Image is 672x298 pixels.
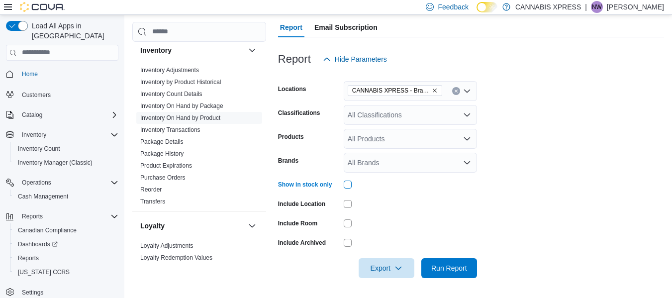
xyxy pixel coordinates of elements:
h3: Report [278,53,311,65]
label: Include Archived [278,239,326,247]
a: Product Expirations [140,162,192,169]
span: Product Expirations [140,162,192,170]
a: Inventory On Hand by Package [140,102,223,109]
span: Washington CCRS [14,266,118,278]
span: Feedback [438,2,468,12]
button: Loyalty [246,220,258,232]
span: CANNABIS XPRESS - Brampton (Veterans Drive) [352,86,430,96]
span: Run Report [431,263,467,273]
span: Inventory Manager (Classic) [14,157,118,169]
button: Inventory Count [10,142,122,156]
button: Reports [2,209,122,223]
span: Dashboards [14,238,118,250]
button: [US_STATE] CCRS [10,265,122,279]
a: Purchase Orders [140,174,186,181]
div: Inventory [132,64,266,211]
span: Hide Parameters [335,54,387,64]
a: Customers [18,89,55,101]
div: Loyalty [132,240,266,268]
a: Reports [14,252,43,264]
button: Clear input [452,87,460,95]
p: [PERSON_NAME] [607,1,664,13]
a: Reorder [140,186,162,193]
span: Cash Management [14,191,118,202]
a: Loyalty Adjustments [140,242,193,249]
span: Inventory On Hand by Package [140,102,223,110]
span: Operations [22,179,51,187]
label: Show in stock only [278,181,332,189]
span: Settings [22,289,43,297]
button: Open list of options [463,111,471,119]
span: Email Subscription [314,17,378,37]
label: Classifications [278,109,320,117]
span: [US_STATE] CCRS [18,268,70,276]
h3: Inventory [140,45,172,55]
a: Inventory Count Details [140,91,202,98]
span: Reports [22,212,43,220]
span: Customers [22,91,51,99]
button: Inventory [18,129,50,141]
p: CANNABIS XPRESS [515,1,581,13]
button: Inventory Manager (Classic) [10,156,122,170]
button: Open list of options [463,135,471,143]
span: Canadian Compliance [18,226,77,234]
a: Package History [140,150,184,157]
span: Home [22,70,38,78]
span: Catalog [22,111,42,119]
span: Transfers [140,198,165,205]
span: Reports [14,252,118,264]
span: Inventory Count [18,145,60,153]
span: Canadian Compliance [14,224,118,236]
a: Loyalty Redemption Values [140,254,212,261]
button: Loyalty [140,221,244,231]
p: | [585,1,587,13]
a: Home [18,68,42,80]
span: Inventory [22,131,46,139]
span: CANNABIS XPRESS - Brampton (Veterans Drive) [348,85,442,96]
span: Inventory On Hand by Product [140,114,220,122]
button: Reports [10,251,122,265]
a: [US_STATE] CCRS [14,266,74,278]
button: Open list of options [463,87,471,95]
button: Reports [18,210,47,222]
span: Report [280,17,302,37]
button: Open list of options [463,159,471,167]
span: NW [592,1,602,13]
a: Inventory by Product Historical [140,79,221,86]
span: Catalog [18,109,118,121]
span: Reports [18,254,39,262]
span: Purchase Orders [140,174,186,182]
span: Load All Apps in [GEOGRAPHIC_DATA] [28,21,118,41]
img: Cova [20,2,65,12]
a: Dashboards [10,237,122,251]
span: Loyalty Adjustments [140,242,193,250]
label: Include Room [278,219,317,227]
span: Inventory by Product Historical [140,78,221,86]
span: Dark Mode [477,12,477,13]
button: Catalog [18,109,46,121]
button: Run Report [421,258,477,278]
button: Inventory [2,128,122,142]
span: Reports [18,210,118,222]
a: Package Details [140,138,184,145]
span: Package Details [140,138,184,146]
span: Reorder [140,186,162,194]
button: Export [359,258,414,278]
span: Inventory Count Details [140,90,202,98]
button: Inventory [140,45,244,55]
button: Cash Management [10,190,122,203]
div: Nathan Wilson [591,1,603,13]
input: Dark Mode [477,2,497,12]
button: Hide Parameters [319,49,391,69]
span: Inventory [18,129,118,141]
button: Remove CANNABIS XPRESS - Brampton (Veterans Drive) from selection in this group [432,88,438,94]
span: Export [365,258,408,278]
button: Inventory [246,44,258,56]
label: Include Location [278,200,325,208]
a: Inventory Count [14,143,64,155]
span: Loyalty Redemption Values [140,254,212,262]
button: Operations [18,177,55,189]
h3: Loyalty [140,221,165,231]
span: Dashboards [18,240,58,248]
span: Cash Management [18,193,68,200]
